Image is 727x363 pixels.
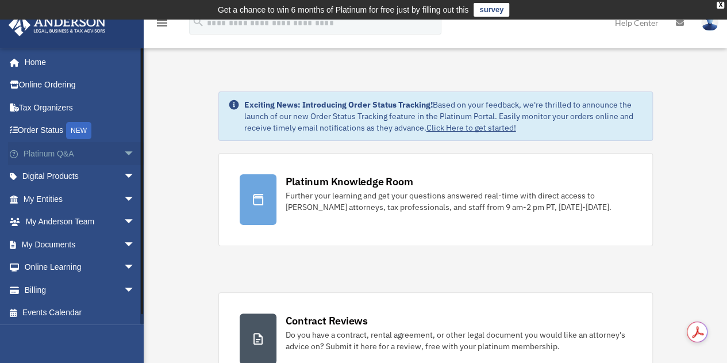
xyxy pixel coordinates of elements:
[8,188,152,211] a: My Entitiesarrow_drop_down
[124,211,147,234] span: arrow_drop_down
[155,16,169,30] i: menu
[8,301,152,324] a: Events Calendar
[286,190,632,213] div: Further your learning and get your questions answered real-time with direct access to [PERSON_NAM...
[124,233,147,257] span: arrow_drop_down
[286,329,632,352] div: Do you have a contract, rental agreement, or other legal document you would like an attorney's ad...
[8,96,152,119] a: Tax Organizers
[8,278,152,301] a: Billingarrow_drop_down
[124,278,147,302] span: arrow_drop_down
[5,14,109,36] img: Anderson Advisors Platinum Portal
[124,165,147,189] span: arrow_drop_down
[8,211,152,234] a: My Anderson Teamarrow_drop_down
[218,3,469,17] div: Get a chance to win 6 months of Platinum for free just by filling out this
[218,153,653,246] a: Platinum Knowledge Room Further your learning and get your questions answered real-time with dire...
[717,2,724,9] div: close
[124,188,147,211] span: arrow_drop_down
[8,142,152,165] a: Platinum Q&Aarrow_drop_down
[286,174,413,189] div: Platinum Knowledge Room
[124,256,147,280] span: arrow_drop_down
[286,314,368,328] div: Contract Reviews
[8,165,152,188] a: Digital Productsarrow_drop_down
[124,142,147,166] span: arrow_drop_down
[192,16,205,28] i: search
[244,99,643,133] div: Based on your feedback, we're thrilled to announce the launch of our new Order Status Tracking fe...
[244,100,433,110] strong: Exciting News: Introducing Order Status Tracking!
[8,51,147,74] a: Home
[8,256,152,279] a: Online Learningarrow_drop_down
[8,74,152,97] a: Online Ordering
[66,122,91,139] div: NEW
[8,119,152,143] a: Order StatusNEW
[8,233,152,256] a: My Documentsarrow_drop_down
[426,123,516,133] a: Click Here to get started!
[474,3,509,17] a: survey
[701,14,718,31] img: User Pic
[155,20,169,30] a: menu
